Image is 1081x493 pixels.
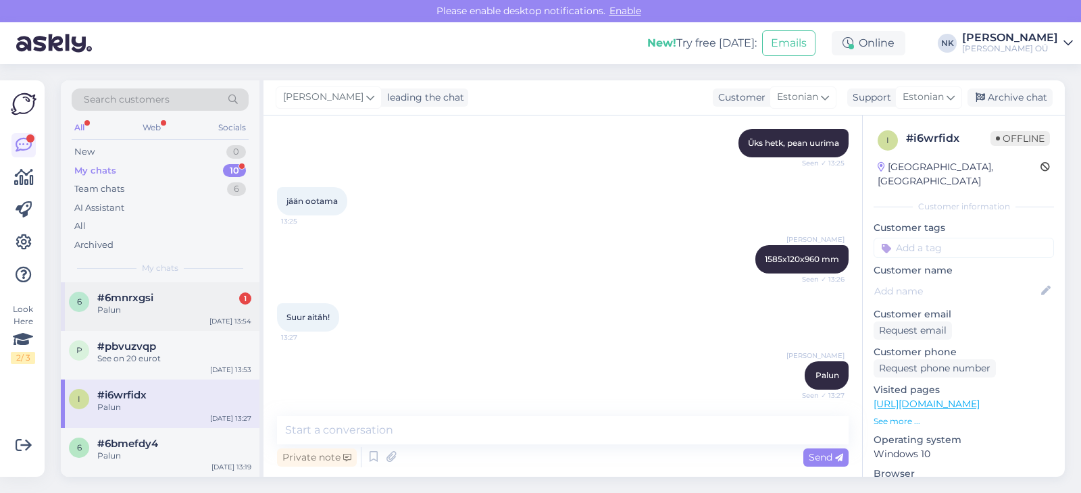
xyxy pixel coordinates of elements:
span: Üks hetk, pean uurima [748,138,839,148]
div: Request email [874,321,952,340]
div: [PERSON_NAME] OÜ [962,43,1058,54]
p: Customer phone [874,345,1054,359]
p: Visited pages [874,383,1054,397]
div: Palun [97,401,251,413]
div: [DATE] 13:27 [210,413,251,423]
span: [PERSON_NAME] [786,351,845,361]
span: Palun [815,370,839,380]
input: Add name [874,284,1038,299]
div: Customer [713,90,765,105]
div: Look Here [11,303,35,364]
div: Palun [97,304,251,316]
span: Enable [605,5,645,17]
span: Seen ✓ 13:26 [794,274,845,284]
span: Send [809,451,843,463]
p: Customer tags [874,221,1054,235]
div: # i6wrfidx [906,130,990,147]
div: See on 20 eurot [97,353,251,365]
span: My chats [142,262,178,274]
div: My chats [74,164,116,178]
span: 1585x120x960 mm [765,254,839,264]
p: Customer name [874,263,1054,278]
span: #i6wrfidx [97,389,147,401]
div: Try free [DATE]: [647,35,757,51]
div: [DATE] 13:54 [209,316,251,326]
span: i [78,394,80,404]
img: Askly Logo [11,91,36,117]
div: 0 [226,145,246,159]
div: All [72,119,87,136]
div: Support [847,90,891,105]
p: Operating system [874,433,1054,447]
div: [DATE] 13:19 [211,462,251,472]
div: New [74,145,95,159]
div: 1 [239,292,251,305]
div: Web [140,119,164,136]
div: Team chats [74,182,124,196]
div: AI Assistant [74,201,124,215]
div: Archive chat [967,88,1053,107]
div: Request phone number [874,359,996,378]
p: Browser [874,467,1054,481]
span: [PERSON_NAME] [786,234,845,244]
input: Add a tag [874,238,1054,258]
span: #pbvuzvqp [97,340,156,353]
div: Palun [97,450,251,462]
div: Private note [277,448,357,467]
span: 13:27 [281,332,332,342]
span: Estonian [777,90,818,105]
div: [DATE] 13:53 [210,365,251,375]
span: #6bmefdy4 [97,438,158,450]
div: All [74,219,86,233]
p: Windows 10 [874,447,1054,461]
div: 2 / 3 [11,352,35,364]
span: Search customers [84,93,170,107]
button: Emails [762,30,815,56]
span: Suur aitäh! [286,312,330,322]
span: 6 [77,296,82,307]
span: p [76,345,82,355]
b: New! [647,36,676,49]
div: Socials [216,119,249,136]
div: [PERSON_NAME] [962,32,1058,43]
span: Offline [990,131,1050,146]
span: Estonian [903,90,944,105]
span: [PERSON_NAME] [283,90,363,105]
div: 10 [223,164,246,178]
div: leading the chat [382,90,464,105]
span: #6mnrxgsi [97,292,153,304]
div: 6 [227,182,246,196]
div: Archived [74,238,114,252]
p: Customer email [874,307,1054,321]
div: [GEOGRAPHIC_DATA], [GEOGRAPHIC_DATA] [878,160,1040,188]
span: Seen ✓ 13:25 [794,158,845,168]
a: [URL][DOMAIN_NAME] [874,398,980,410]
span: Seen ✓ 13:27 [794,390,845,400]
span: 13:25 [281,216,332,226]
div: NK [938,34,957,53]
span: 6 [77,442,82,452]
p: See more ... [874,415,1054,427]
div: Customer information [874,201,1054,213]
span: jään ootama [286,196,338,206]
span: i [886,135,889,145]
a: [PERSON_NAME][PERSON_NAME] OÜ [962,32,1073,54]
div: Online [832,31,905,55]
